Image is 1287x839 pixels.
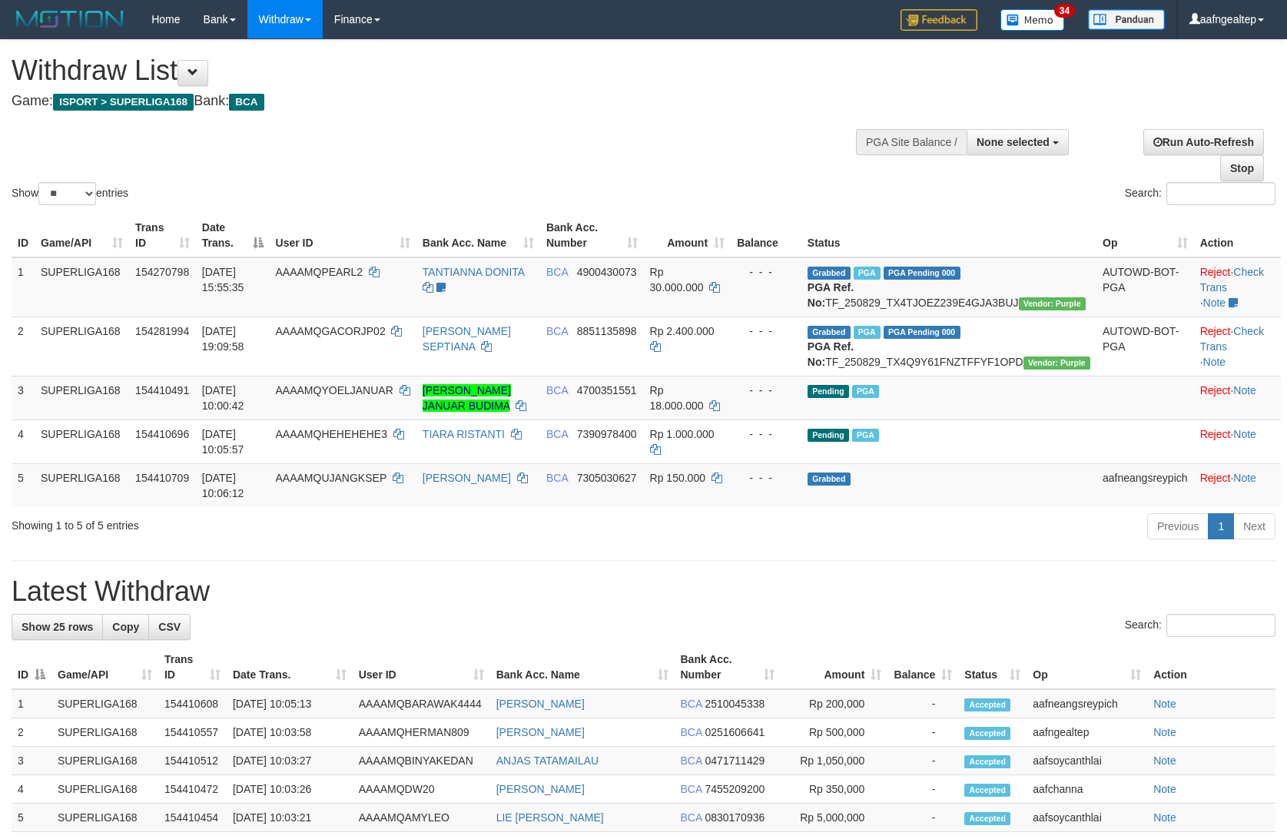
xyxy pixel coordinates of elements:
[51,775,158,804] td: SUPERLIGA168
[423,472,511,484] a: [PERSON_NAME]
[1096,463,1194,507] td: aafneangsreypich
[22,621,93,633] span: Show 25 rows
[884,267,960,280] span: PGA Pending
[35,317,129,376] td: SUPERLIGA168
[650,384,704,412] span: Rp 18.000.000
[158,747,227,775] td: 154410512
[887,645,958,689] th: Balance: activate to sort column ascending
[650,428,715,440] span: Rp 1.000.000
[12,463,35,507] td: 5
[102,614,149,640] a: Copy
[964,727,1010,740] span: Accepted
[35,463,129,507] td: SUPERLIGA168
[1233,513,1275,539] a: Next
[650,325,715,337] span: Rp 2.400.000
[1153,726,1176,738] a: Note
[12,804,51,832] td: 5
[1200,325,1231,337] a: Reject
[1166,182,1275,205] input: Search:
[276,428,387,440] span: AAAAMQHEHEHEHE3
[1023,356,1090,370] span: Vendor URL: https://trx4.1velocity.biz
[1200,266,1231,278] a: Reject
[887,718,958,747] td: -
[38,182,96,205] select: Showentries
[1166,614,1275,637] input: Search:
[1143,129,1264,155] a: Run Auto-Refresh
[490,645,675,689] th: Bank Acc. Name: activate to sort column ascending
[12,645,51,689] th: ID: activate to sort column descending
[781,747,887,775] td: Rp 1,050,000
[12,689,51,718] td: 1
[1000,9,1065,31] img: Button%20Memo.svg
[577,472,637,484] span: Copy 7305030627 to clipboard
[196,214,270,257] th: Date Trans.: activate to sort column descending
[705,726,765,738] span: Copy 0251606641 to clipboard
[112,621,139,633] span: Copy
[135,428,189,440] span: 154410696
[1054,4,1075,18] span: 34
[1194,463,1281,507] td: ·
[964,698,1010,711] span: Accepted
[229,94,264,111] span: BCA
[1194,257,1281,317] td: · ·
[650,472,705,484] span: Rp 150.000
[135,384,189,396] span: 154410491
[546,472,568,484] span: BCA
[1203,297,1226,309] a: Note
[808,385,849,398] span: Pending
[12,214,35,257] th: ID
[353,718,490,747] td: AAAAMQHERMAN809
[1153,811,1176,824] a: Note
[12,317,35,376] td: 2
[540,214,644,257] th: Bank Acc. Number: activate to sort column ascending
[1233,384,1256,396] a: Note
[887,804,958,832] td: -
[416,214,540,257] th: Bank Acc. Name: activate to sort column ascending
[227,775,353,804] td: [DATE] 10:03:26
[51,747,158,775] td: SUPERLIGA168
[276,472,386,484] span: AAAAMQUJANGKSEP
[901,9,977,31] img: Feedback.jpg
[1233,428,1256,440] a: Note
[202,325,244,353] span: [DATE] 19:09:58
[202,266,244,293] span: [DATE] 15:55:35
[737,426,795,442] div: - - -
[887,775,958,804] td: -
[12,576,1275,607] h1: Latest Withdraw
[546,325,568,337] span: BCA
[808,340,854,368] b: PGA Ref. No:
[496,698,585,710] a: [PERSON_NAME]
[737,264,795,280] div: - - -
[887,689,958,718] td: -
[1125,614,1275,637] label: Search:
[276,325,386,337] span: AAAAMQGACORJP02
[1194,376,1281,419] td: ·
[781,718,887,747] td: Rp 500,000
[808,281,854,309] b: PGA Ref. No:
[1200,472,1231,484] a: Reject
[12,419,35,463] td: 4
[852,429,879,442] span: Marked by aafsoycanthlai
[964,784,1010,797] span: Accepted
[135,266,189,278] span: 154270798
[202,428,244,456] span: [DATE] 10:05:57
[705,783,765,795] span: Copy 7455209200 to clipboard
[423,325,511,353] a: [PERSON_NAME] SEPTIANA
[423,266,525,278] a: TANTIANNA DONITA
[1088,9,1165,30] img: panduan.png
[158,621,181,633] span: CSV
[227,804,353,832] td: [DATE] 10:03:21
[705,811,765,824] span: Copy 0830170936 to clipboard
[964,755,1010,768] span: Accepted
[1220,155,1264,181] a: Stop
[158,645,227,689] th: Trans ID: activate to sort column ascending
[35,257,129,317] td: SUPERLIGA168
[35,376,129,419] td: SUPERLIGA168
[1096,214,1194,257] th: Op: activate to sort column ascending
[496,726,585,738] a: [PERSON_NAME]
[731,214,801,257] th: Balance
[12,775,51,804] td: 4
[353,645,490,689] th: User ID: activate to sort column ascending
[681,698,702,710] span: BCA
[964,812,1010,825] span: Accepted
